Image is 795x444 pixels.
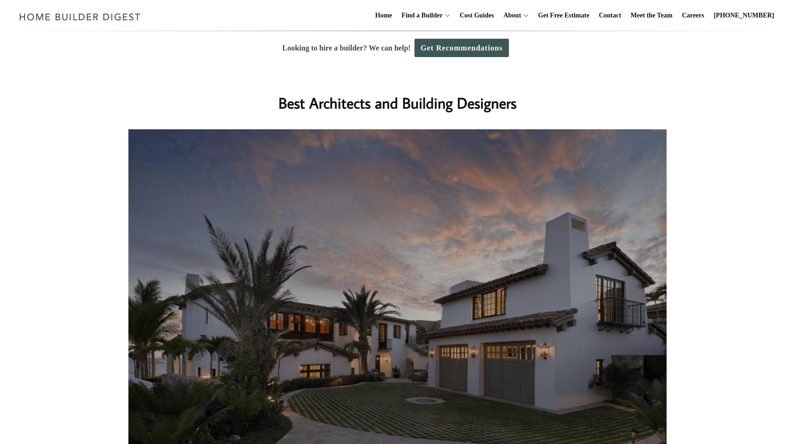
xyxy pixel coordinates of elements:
a: Cost Guides [456,0,498,31]
a: Home [372,0,396,31]
a: Contact [595,0,625,31]
a: Meet the Team [627,0,677,31]
img: Home Builder Digest [15,8,145,26]
a: Get Recommendations [414,39,509,57]
a: About [499,0,521,31]
a: Get Free Estimate [534,0,593,31]
a: [PHONE_NUMBER] [710,0,778,31]
a: Find a Builder [398,0,443,31]
h1: Best Architects and Building Designers [209,92,586,114]
a: Careers [678,0,708,31]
